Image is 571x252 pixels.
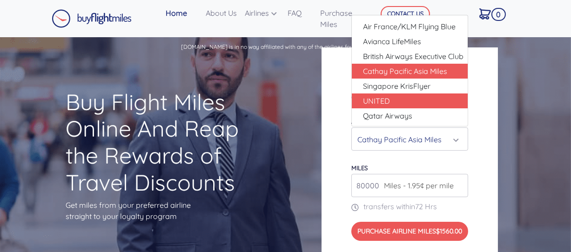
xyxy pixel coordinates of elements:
span: Qatar Airways [363,110,412,121]
span: Air France/KLM Flying Blue [363,21,456,32]
img: Cart [479,8,491,20]
p: transfers within [351,201,468,212]
button: Purchase Airline Miles$1560.00 [351,222,468,241]
a: Home [162,4,202,22]
label: miles [351,164,368,172]
span: Cathay Pacific Asia Miles [363,66,447,77]
div: Cathay Pacific Asia Miles [357,131,457,148]
button: Cathay Pacific Asia Miles [351,127,468,151]
a: About Us [202,4,241,22]
a: Buy Flight Miles Logo [52,7,132,30]
span: Singapore KrisFlyer [363,80,430,92]
button: CONTACT US [381,6,430,22]
span: Miles - 1.95¢ per mile [379,180,454,191]
a: Airlines [241,4,284,22]
a: Purchase Miles [316,4,367,33]
a: 0 [476,4,504,23]
span: $1560.00 [436,227,462,235]
span: 0 [491,8,506,21]
span: British Airways Executive Club [363,51,464,62]
span: UNITED [363,95,390,106]
p: Get miles from your preferred airline straight to your loyalty program [66,199,249,222]
span: Avianca LifeMiles [363,36,421,47]
img: Buy Flight Miles Logo [52,9,132,28]
a: FAQ [284,4,316,22]
span: 72 Hrs [415,202,437,211]
h1: Buy Flight Miles Online And Reap the Rewards of Travel Discounts [66,89,249,196]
